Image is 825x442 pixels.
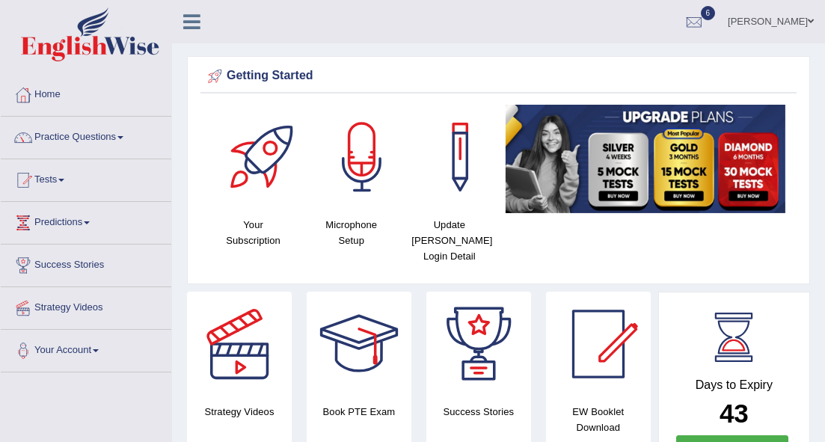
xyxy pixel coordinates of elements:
[546,404,651,435] h4: EW Booklet Download
[506,105,785,213] img: small5.jpg
[1,202,171,239] a: Predictions
[426,404,531,420] h4: Success Stories
[720,399,749,428] b: 43
[1,287,171,325] a: Strategy Videos
[1,117,171,154] a: Practice Questions
[307,404,411,420] h4: Book PTE Exam
[701,6,716,20] span: 6
[204,65,793,88] div: Getting Started
[310,217,393,248] h4: Microphone Setup
[1,245,171,282] a: Success Stories
[212,217,295,248] h4: Your Subscription
[408,217,491,264] h4: Update [PERSON_NAME] Login Detail
[1,330,171,367] a: Your Account
[187,404,292,420] h4: Strategy Videos
[675,378,793,392] h4: Days to Expiry
[1,159,171,197] a: Tests
[1,74,171,111] a: Home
